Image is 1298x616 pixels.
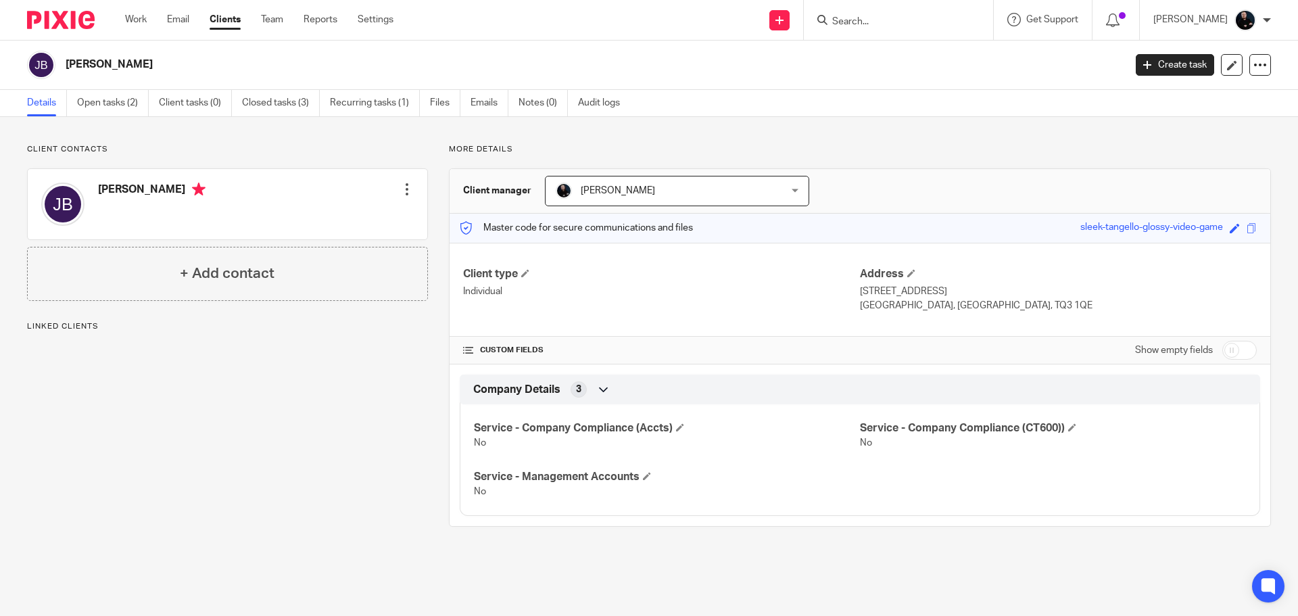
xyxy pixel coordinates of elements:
a: Reports [304,13,337,26]
i: Primary [192,183,206,196]
a: Open tasks (2) [77,90,149,116]
span: No [474,438,486,448]
h4: Service - Management Accounts [474,470,860,484]
span: No [860,438,872,448]
a: Settings [358,13,393,26]
h4: Client type [463,267,860,281]
input: Search [831,16,953,28]
h3: Client manager [463,184,531,197]
a: Client tasks (0) [159,90,232,116]
h4: Service - Company Compliance (CT600)) [860,421,1246,435]
h4: Address [860,267,1257,281]
p: Individual [463,285,860,298]
img: Pixie [27,11,95,29]
p: [GEOGRAPHIC_DATA], [GEOGRAPHIC_DATA], TQ3 1QE [860,299,1257,312]
span: 3 [576,383,581,396]
a: Recurring tasks (1) [330,90,420,116]
div: sleek-tangello-glossy-video-game [1080,220,1223,236]
h4: Service - Company Compliance (Accts) [474,421,860,435]
span: Get Support [1026,15,1078,24]
a: Work [125,13,147,26]
span: [PERSON_NAME] [581,186,655,195]
img: svg%3E [41,183,85,226]
a: Team [261,13,283,26]
h2: [PERSON_NAME] [66,57,905,72]
h4: CUSTOM FIELDS [463,345,860,356]
img: Headshots%20accounting4everything_Poppy%20Jakes%20Photography-2203.jpg [556,183,572,199]
a: Closed tasks (3) [242,90,320,116]
img: svg%3E [27,51,55,79]
a: Clients [210,13,241,26]
a: Audit logs [578,90,630,116]
a: Email [167,13,189,26]
p: Master code for secure communications and files [460,221,693,235]
a: Emails [471,90,508,116]
label: Show empty fields [1135,343,1213,357]
img: Headshots%20accounting4everything_Poppy%20Jakes%20Photography-2203.jpg [1234,9,1256,31]
span: Company Details [473,383,560,397]
p: [STREET_ADDRESS] [860,285,1257,298]
a: Notes (0) [519,90,568,116]
h4: [PERSON_NAME] [98,183,206,199]
p: Linked clients [27,321,428,332]
a: Files [430,90,460,116]
a: Create task [1136,54,1214,76]
p: [PERSON_NAME] [1153,13,1228,26]
p: More details [449,144,1271,155]
a: Details [27,90,67,116]
p: Client contacts [27,144,428,155]
span: No [474,487,486,496]
h4: + Add contact [180,263,274,284]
